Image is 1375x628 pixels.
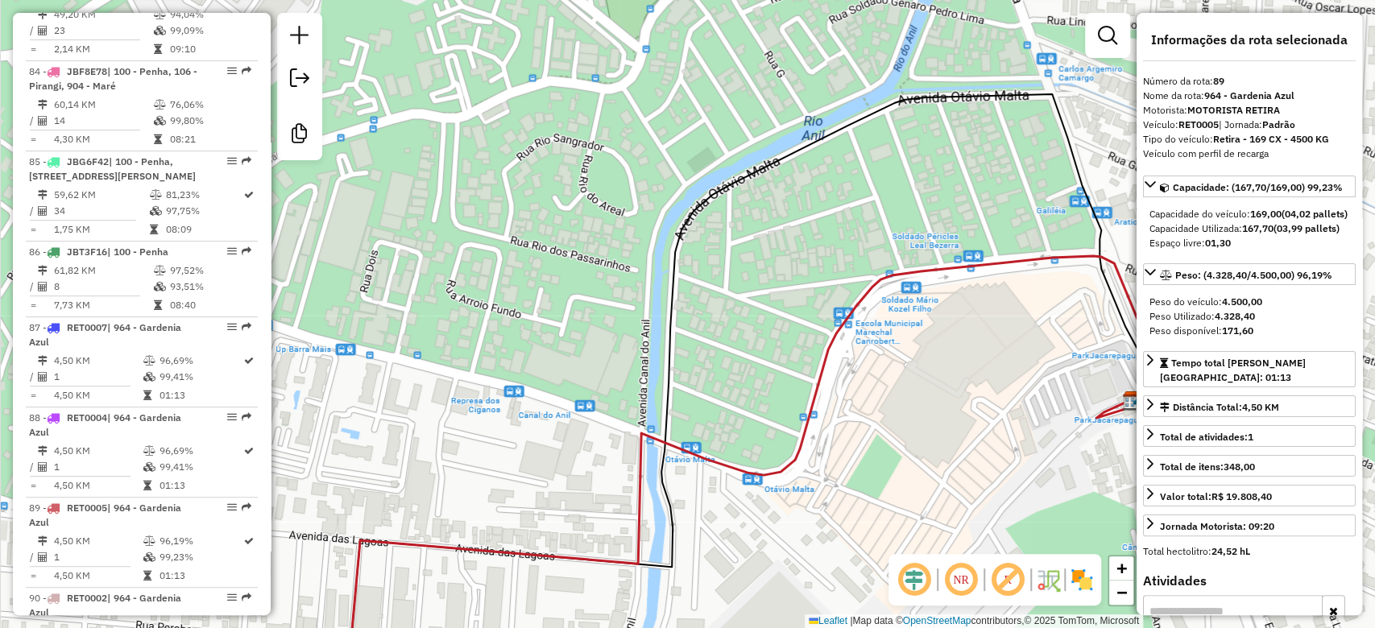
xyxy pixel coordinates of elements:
[53,353,143,369] td: 4,50 KM
[53,6,153,23] td: 49,20 KM
[53,221,148,238] td: 1,75 KM
[53,443,143,459] td: 4,50 KM
[1187,104,1280,116] strong: MOTORISTA RETIRA
[1143,455,1356,477] a: Total de itens:348,00
[1035,567,1061,593] img: Fluxo de ruas
[1242,401,1279,413] span: 4,50 KM
[284,62,316,98] a: Exportar sessão
[805,614,1143,628] div: Map data © contributors,© 2025 TomTom, Microsoft
[1149,221,1349,236] div: Capacidade Utilizada:
[29,23,37,39] td: /
[1262,118,1295,130] strong: Padrão
[1143,263,1356,285] a: Peso: (4.328,40/4.500,00) 96,19%
[149,225,157,234] i: Tempo total em rota
[284,19,316,56] a: Nova sessão e pesquisa
[1143,395,1356,417] a: Distância Total:4,50 KM
[29,321,181,348] span: 87 -
[1143,32,1356,48] h4: Informações da rota selecionada
[242,246,251,256] em: Rota exportada
[29,411,181,438] span: 88 -
[169,262,251,279] td: 97,52%
[67,65,107,77] span: JBF8E78
[1149,309,1349,324] div: Peso Utilizado:
[29,279,37,295] td: /
[164,187,242,203] td: 81,23%
[67,502,107,514] span: RET0005
[169,279,251,295] td: 93,51%
[38,282,48,291] i: Total de Atividades
[1069,567,1095,593] img: Exibir/Ocultar setores
[1213,75,1224,87] strong: 89
[29,131,37,147] td: =
[143,481,151,490] i: Tempo total em rota
[1149,295,1262,308] span: Peso do veículo:
[1160,460,1255,474] div: Total de itens:
[53,113,153,129] td: 14
[143,372,155,382] i: % de utilização da cubagem
[29,65,197,92] span: | 100 - Penha, 106 - Pirangi, 904 - Maré
[1242,222,1274,234] strong: 167,70
[29,155,196,182] span: 85 -
[159,549,242,565] td: 99,23%
[159,477,242,494] td: 01:13
[38,206,48,216] i: Total de Atividades
[53,203,148,219] td: 34
[159,387,242,403] td: 01:13
[1116,558,1127,578] span: +
[143,356,155,366] i: % de utilização do peso
[1143,351,1356,387] a: Tempo total [PERSON_NAME][GEOGRAPHIC_DATA]: 01:13
[53,477,143,494] td: 4,50 KM
[38,266,48,275] i: Distância Total
[53,23,153,39] td: 23
[1160,357,1306,383] span: Tempo total [PERSON_NAME][GEOGRAPHIC_DATA]: 01:13
[1143,288,1356,345] div: Peso: (4.328,40/4.500,00) 96,19%
[29,297,37,313] td: =
[53,459,143,475] td: 1
[29,502,181,528] span: | 964 - Gardenia Azul
[1091,19,1124,52] a: Exibir filtros
[67,155,109,167] span: JBG6F42
[53,262,153,279] td: 61,82 KM
[1222,324,1253,337] strong: 171,60
[242,502,251,512] em: Rota exportada
[1205,237,1231,249] strong: 01,30
[38,26,48,35] i: Total de Atividades
[809,615,847,626] a: Leaflet
[29,41,37,57] td: =
[154,100,166,109] i: % de utilização do peso
[1143,573,1356,589] h4: Atividades
[154,116,166,126] i: % de utilização da cubagem
[942,560,980,599] span: Ocultar NR
[154,10,166,19] i: % de utilização do peso
[67,246,107,258] span: JBT3F16
[107,246,168,258] span: | 100 - Penha
[1133,393,1153,414] img: FAD Van
[38,10,48,19] i: Distância Total
[242,156,251,166] em: Rota exportada
[244,446,254,456] i: Rota otimizada
[53,387,143,403] td: 4,50 KM
[1222,295,1262,308] strong: 4.500,00
[38,552,48,562] i: Total de Atividades
[988,560,1027,599] span: Exibir rótulo
[227,502,237,512] em: Opções
[227,66,237,76] em: Opções
[143,446,155,456] i: % de utilização do peso
[1215,310,1255,322] strong: 4.328,40
[1116,582,1127,602] span: −
[1211,490,1272,502] strong: R$ 19.808,40
[1122,390,1143,411] img: CDD Jacarepaguá
[1160,431,1253,443] span: Total de atividades:
[29,155,196,182] span: | 100 - Penha, [STREET_ADDRESS][PERSON_NAME]
[29,65,197,92] span: 84 -
[169,41,251,57] td: 09:10
[244,536,254,546] i: Rota otimizada
[1143,514,1356,536] a: Jornada Motorista: 09:20
[38,190,48,200] i: Distância Total
[159,369,242,385] td: 99,41%
[227,412,237,422] em: Opções
[169,297,251,313] td: 08:40
[244,356,254,366] i: Rota otimizada
[1160,490,1272,504] div: Valor total:
[1143,118,1356,132] div: Veículo:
